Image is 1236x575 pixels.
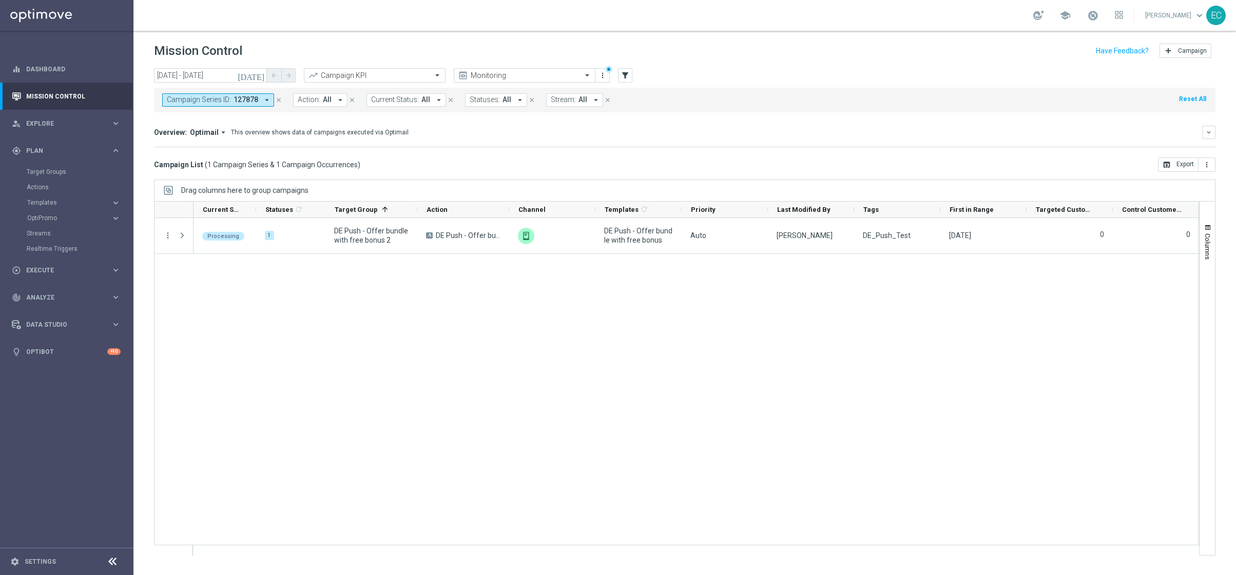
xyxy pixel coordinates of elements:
button: close [527,94,536,106]
div: Realtime Triggers [27,241,132,256]
div: Execute [12,266,111,275]
a: Dashboard [26,55,121,83]
span: Plan [26,148,111,154]
i: trending_up [308,70,318,81]
span: ( [205,160,207,169]
div: Plan [12,146,111,155]
button: close [347,94,357,106]
i: track_changes [12,293,21,302]
button: Action: All arrow_drop_down [293,93,347,107]
i: arrow_drop_down [219,128,228,137]
label: 0 [1186,230,1190,239]
span: Optimail [190,128,219,137]
i: keyboard_arrow_right [111,292,121,302]
span: Auto [690,231,706,240]
a: Streams [27,229,107,237]
span: ) [358,160,360,169]
span: DE Push - Offer bundle with free bonus [604,226,673,245]
i: add [1164,47,1172,55]
span: Campaign [1178,47,1207,54]
div: OptiPromo [27,215,111,221]
button: close [446,94,455,106]
span: Templates [605,206,639,213]
div: There are unsaved changes [605,66,612,73]
i: close [349,96,356,104]
button: Campaign Series ID: 127878 arrow_drop_down [162,93,274,107]
span: Columns [1204,233,1212,260]
div: OptiPromo keyboard_arrow_right [27,214,121,222]
span: DE Push - Offer bundle with free bonus 2 [334,226,409,245]
div: track_changes Analyze keyboard_arrow_right [11,293,121,302]
i: arrow_drop_down [515,95,525,105]
h3: Overview: [154,128,187,137]
span: school [1059,10,1071,21]
i: arrow_drop_down [262,95,272,105]
a: Actions [27,183,107,191]
i: lightbulb [12,347,21,356]
span: Calculate column [293,204,303,215]
button: Current Status: All arrow_drop_down [366,93,446,107]
span: DE Push - Offer bundle with free bonus 2 [436,231,500,240]
span: Tags [863,206,879,213]
i: more_vert [598,71,607,80]
i: keyboard_arrow_right [111,265,121,275]
div: Data Studio keyboard_arrow_right [11,321,121,329]
a: Target Groups [27,168,107,176]
i: keyboard_arrow_right [111,213,121,223]
div: Templates [27,195,132,210]
div: Templates keyboard_arrow_right [27,199,121,207]
button: equalizer Dashboard [11,65,121,73]
i: refresh [640,205,648,213]
span: Analyze [26,294,111,301]
button: Mission Control [11,92,121,101]
span: All [503,95,511,104]
span: 127878 [234,95,258,104]
div: lightbulb Optibot +10 [11,348,121,356]
div: 1 [265,231,274,240]
button: add Campaign [1160,44,1211,58]
div: person_search Explore keyboard_arrow_right [11,120,121,128]
span: A [426,232,433,239]
h3: Campaign List [154,160,360,169]
multiple-options-button: Export to CSV [1158,160,1215,168]
i: keyboard_arrow_right [111,118,121,128]
span: Action: [298,95,320,104]
div: Templates [27,200,111,206]
i: close [604,96,611,104]
button: filter_alt [618,68,632,83]
span: Stream: [551,95,576,104]
span: Action [427,206,448,213]
div: OptiPromo [27,210,132,226]
button: arrow_forward [281,68,296,83]
img: OptiMobile Push [518,228,534,244]
button: play_circle_outline Execute keyboard_arrow_right [11,266,121,274]
i: equalizer [12,65,21,74]
input: Have Feedback? [1096,47,1149,54]
button: close [274,94,283,106]
div: Row Groups [181,186,308,194]
i: keyboard_arrow_right [111,146,121,155]
span: Statuses: [470,95,500,104]
div: Data Studio [12,320,111,329]
div: Streams [27,226,132,241]
i: open_in_browser [1163,161,1171,169]
input: Select date range [154,68,267,83]
span: Last Modified By [777,206,831,213]
div: This overview shows data of campaigns executed via Optimail [231,128,409,137]
span: Control Customers [1122,206,1182,213]
span: Priority [691,206,716,213]
i: more_vert [1203,161,1211,169]
button: gps_fixed Plan keyboard_arrow_right [11,147,121,155]
span: Current Status [203,206,239,213]
span: Explore [26,121,111,127]
a: Optibot [26,338,107,365]
span: Channel [518,206,546,213]
i: refresh [295,205,303,213]
i: keyboard_arrow_down [1205,129,1212,136]
button: Reset All [1178,93,1207,105]
button: arrow_back [267,68,281,83]
i: arrow_back [271,72,278,79]
div: Target Groups [27,164,132,180]
h1: Mission Control [154,44,242,58]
